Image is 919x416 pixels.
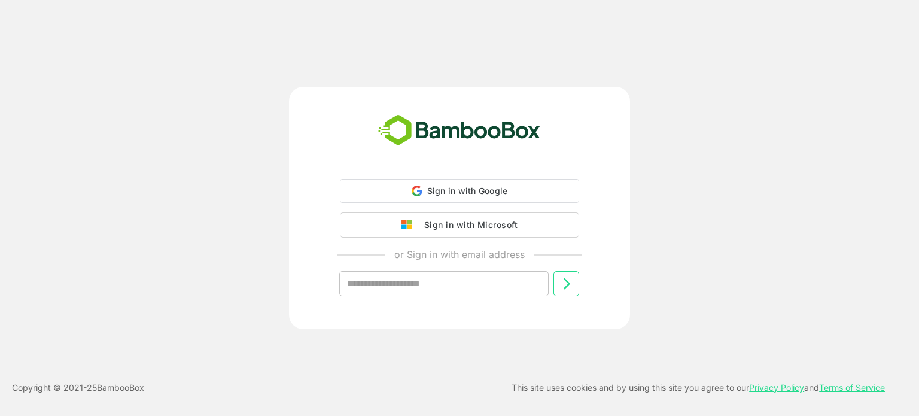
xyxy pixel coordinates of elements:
[418,217,518,233] div: Sign in with Microsoft
[401,220,418,230] img: google
[372,111,547,150] img: bamboobox
[819,382,885,393] a: Terms of Service
[340,179,579,203] div: Sign in with Google
[749,382,804,393] a: Privacy Policy
[512,381,885,395] p: This site uses cookies and by using this site you agree to our and
[394,247,525,262] p: or Sign in with email address
[427,186,508,196] span: Sign in with Google
[340,212,579,238] button: Sign in with Microsoft
[12,381,144,395] p: Copyright © 2021- 25 BambooBox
